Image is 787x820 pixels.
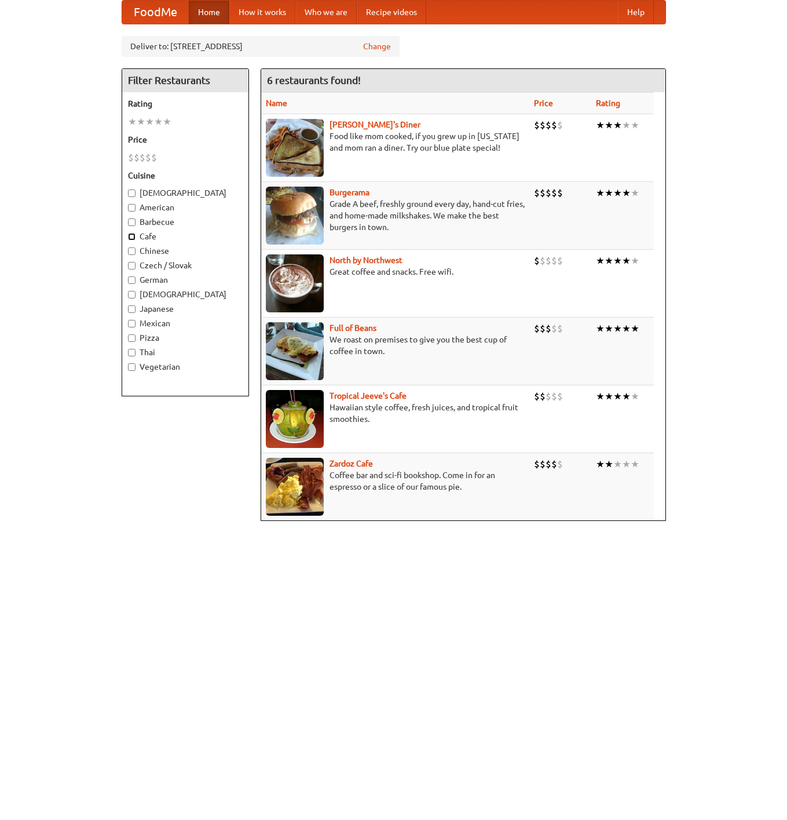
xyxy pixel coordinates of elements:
[128,260,243,271] label: Czech / Slovak
[631,254,639,267] li: ★
[128,151,134,164] li: $
[605,322,613,335] li: ★
[534,119,540,132] li: $
[128,115,137,128] li: ★
[613,254,622,267] li: ★
[128,231,243,242] label: Cafe
[540,322,546,335] li: $
[128,289,243,300] label: [DEMOGRAPHIC_DATA]
[266,130,525,154] p: Food like mom cooked, if you grew up in [US_STATE] and mom ran a diner. Try our blue plate special!
[551,390,557,403] li: $
[631,187,639,199] li: ★
[163,115,171,128] li: ★
[266,99,287,108] a: Name
[266,458,324,516] img: zardoz.jpg
[151,151,157,164] li: $
[122,69,248,92] h4: Filter Restaurants
[546,187,551,199] li: $
[128,332,243,344] label: Pizza
[140,151,145,164] li: $
[540,187,546,199] li: $
[128,98,243,110] h5: Rating
[622,119,631,132] li: ★
[631,458,639,471] li: ★
[145,115,154,128] li: ★
[557,187,563,199] li: $
[330,120,420,129] a: [PERSON_NAME]'s Diner
[330,459,373,468] a: Zardoz Cafe
[605,390,613,403] li: ★
[613,119,622,132] li: ★
[605,458,613,471] li: ★
[540,119,546,132] li: $
[622,458,631,471] li: ★
[128,334,136,342] input: Pizza
[534,390,540,403] li: $
[534,458,540,471] li: $
[128,303,243,315] label: Japanese
[540,254,546,267] li: $
[266,334,525,357] p: We roast on premises to give you the best cup of coffee in town.
[229,1,295,24] a: How it works
[330,256,402,265] a: North by Northwest
[128,204,136,212] input: American
[128,347,243,358] label: Thai
[295,1,357,24] a: Who we are
[330,391,407,400] a: Tropical Jeeve's Cafe
[557,322,563,335] li: $
[546,254,551,267] li: $
[557,254,563,267] li: $
[266,266,525,278] p: Great coffee and snacks. Free wifi.
[557,119,563,132] li: $
[330,188,369,197] a: Burgerama
[128,216,243,228] label: Barbecue
[534,254,540,267] li: $
[540,458,546,471] li: $
[128,187,243,199] label: [DEMOGRAPHIC_DATA]
[128,245,243,257] label: Chinese
[128,218,136,226] input: Barbecue
[557,390,563,403] li: $
[546,322,551,335] li: $
[122,36,400,57] div: Deliver to: [STREET_ADDRESS]
[551,322,557,335] li: $
[134,151,140,164] li: $
[128,262,136,269] input: Czech / Slovak
[613,187,622,199] li: ★
[128,202,243,213] label: American
[266,119,324,177] img: sallys.jpg
[596,390,605,403] li: ★
[128,305,136,313] input: Japanese
[613,322,622,335] li: ★
[596,322,605,335] li: ★
[551,458,557,471] li: $
[613,390,622,403] li: ★
[128,276,136,284] input: German
[330,323,376,333] a: Full of Beans
[596,187,605,199] li: ★
[605,187,613,199] li: ★
[622,390,631,403] li: ★
[128,170,243,181] h5: Cuisine
[128,349,136,356] input: Thai
[534,99,553,108] a: Price
[596,99,620,108] a: Rating
[546,390,551,403] li: $
[128,318,243,329] label: Mexican
[631,119,639,132] li: ★
[266,402,525,425] p: Hawaiian style coffee, fresh juices, and tropical fruit smoothies.
[145,151,151,164] li: $
[551,254,557,267] li: $
[363,41,391,52] a: Change
[540,390,546,403] li: $
[128,361,243,373] label: Vegetarian
[266,469,525,493] p: Coffee bar and sci-fi bookshop. Come in for an espresso or a slice of our famous pie.
[128,363,136,371] input: Vegetarian
[551,119,557,132] li: $
[128,233,136,240] input: Cafe
[189,1,229,24] a: Home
